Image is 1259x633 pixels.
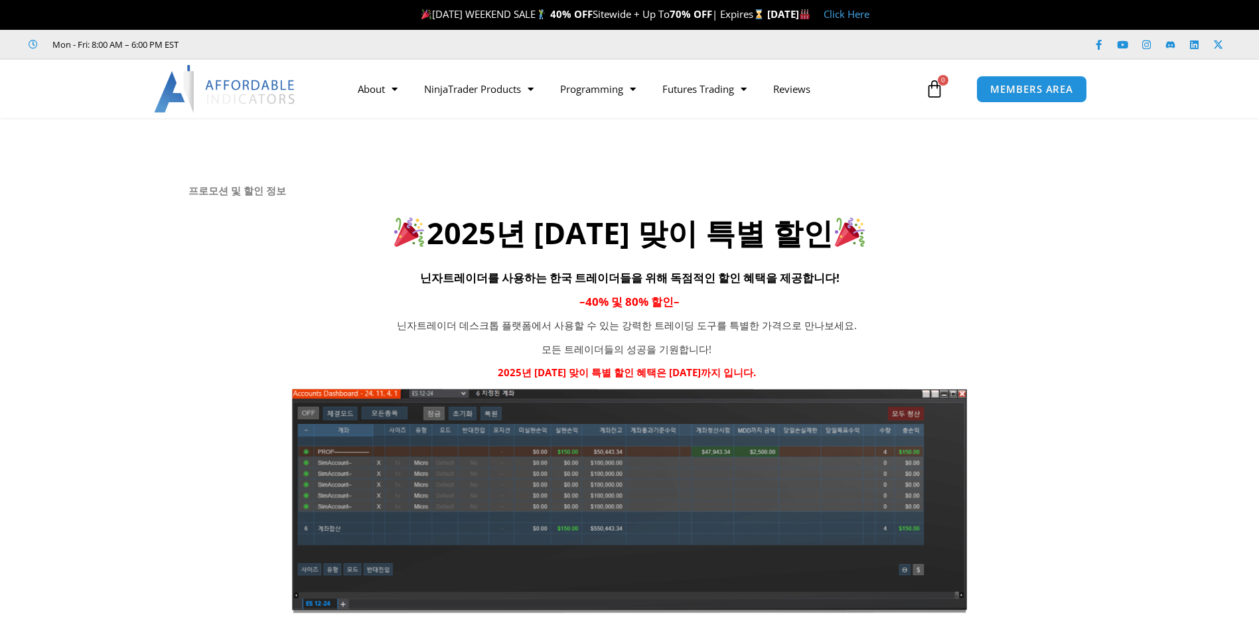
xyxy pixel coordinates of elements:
h6: 프로모션 및 할인 정보 [188,184,1071,197]
img: LogoAI | Affordable Indicators – NinjaTrader [154,65,297,113]
span: Mon - Fri: 8:00 AM – 6:00 PM EST [49,36,179,52]
img: KoreanTranslation | Affordable Indicators – NinjaTrader [289,387,969,614]
a: Reviews [760,74,824,104]
strong: [DATE] [767,7,810,21]
a: Futures Trading [649,74,760,104]
span: – [674,294,680,309]
span: 0 [938,75,948,86]
span: MEMBERS AREA [990,84,1073,94]
strong: 2025년 [DATE] 맞이 특별 할인 혜택은 [DATE]까지 입니다. [498,366,756,379]
strong: 70% OFF [670,7,712,21]
img: 🎉 [421,9,431,19]
iframe: Customer reviews powered by Trustpilot [197,38,396,51]
p: 모든 트레이더들의 성공을 기원합니다! [354,340,900,359]
nav: Menu [344,74,922,104]
a: 0 [905,70,964,108]
img: ⌛ [754,9,764,19]
span: – [579,294,585,309]
a: MEMBERS AREA [976,76,1087,103]
a: Programming [547,74,649,104]
span: 40% 및 80% 할인 [585,294,674,309]
img: 🏌️‍♂️ [536,9,546,19]
a: Click Here [824,7,869,21]
span: 닌자트레이더를 사용하는 한국 트레이더들을 위해 독점적인 할인 혜택을 제공합니다! [420,270,840,285]
strong: 40% OFF [550,7,593,21]
img: 🎉 [835,217,865,247]
span: [DATE] WEEKEND SALE Sitewide + Up To | Expires [418,7,767,21]
a: About [344,74,411,104]
h2: 2025년 [DATE] 맞이 특별 할인 [188,214,1071,253]
a: NinjaTrader Products [411,74,547,104]
img: 🎉 [394,217,424,247]
img: 🏭 [800,9,810,19]
p: 닌자트레이더 데스크톱 플랫폼에서 사용할 수 있는 강력한 트레이딩 도구를 특별한 가격으로 만나보세요. [354,316,900,335]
